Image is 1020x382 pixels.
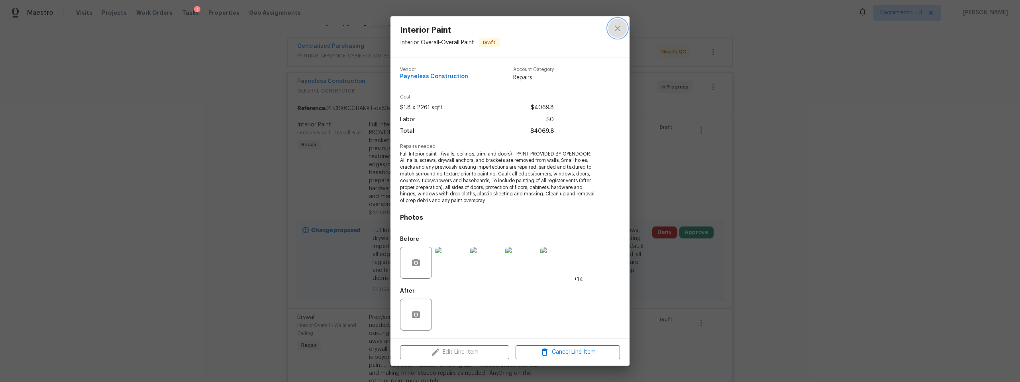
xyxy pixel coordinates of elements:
[608,19,627,38] button: close
[400,144,620,149] span: Repairs needed
[530,126,554,137] span: $4069.8
[400,126,414,137] span: Total
[546,114,554,126] span: $0
[516,345,620,359] button: Cancel Line Item
[400,236,419,242] h5: Before
[513,74,554,82] span: Repairs
[400,95,554,100] span: Cost
[194,6,200,14] div: 1
[518,347,618,357] span: Cancel Line Item
[480,39,499,47] span: Draft
[400,288,415,294] h5: After
[531,102,554,114] span: $4069.8
[400,151,598,204] span: Full Interior paint - (walls, ceilings, trim, and doors) - PAINT PROVIDED BY OPENDOOR. All nails,...
[400,40,474,45] span: Interior Overall - Overall Paint
[400,67,468,72] span: Vendor
[400,102,443,114] span: $1.8 x 2261 sqft
[400,26,500,35] span: Interior Paint
[400,214,620,222] h4: Photos
[574,276,583,284] span: +14
[400,114,415,126] span: Labor
[513,67,554,72] span: Account Category
[400,74,468,80] span: Payneless Construction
